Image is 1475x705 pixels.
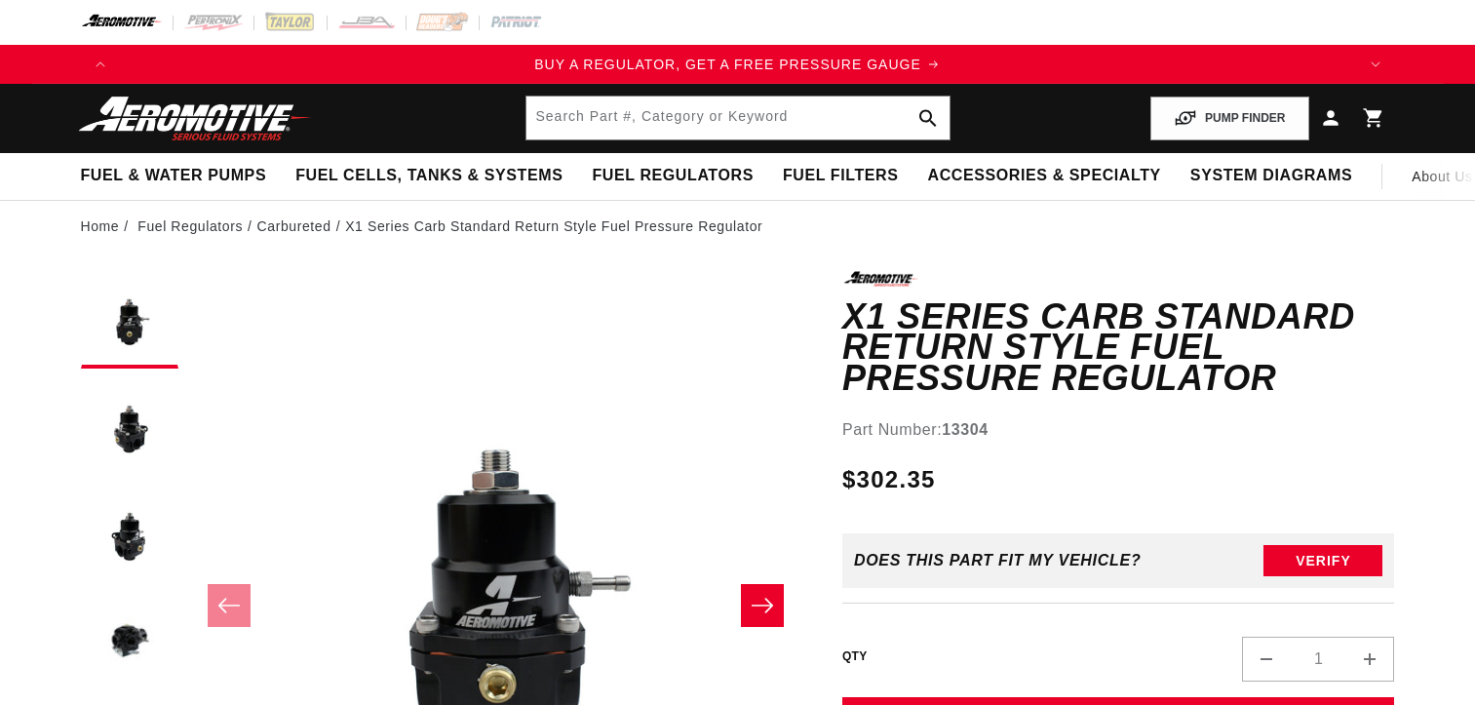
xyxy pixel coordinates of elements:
a: BUY A REGULATOR, GET A FREE PRESSURE GAUGE [120,54,1356,75]
strong: 13304 [942,421,989,438]
button: search button [907,97,950,139]
summary: Fuel Cells, Tanks & Systems [281,153,577,199]
a: Home [81,215,120,237]
summary: System Diagrams [1176,153,1367,199]
div: Announcement [120,54,1356,75]
span: Fuel & Water Pumps [81,166,267,186]
summary: Fuel Regulators [577,153,767,199]
button: Slide right [741,584,784,627]
button: Translation missing: en.sections.announcements.next_announcement [1356,45,1395,84]
span: Fuel Cells, Tanks & Systems [295,166,563,186]
button: Load image 4 in gallery view [81,593,178,690]
button: Load image 1 in gallery view [81,271,178,369]
button: PUMP FINDER [1150,97,1308,140]
span: BUY A REGULATOR, GET A FREE PRESSURE GAUGE [534,57,921,72]
li: X1 Series Carb Standard Return Style Fuel Pressure Regulator [345,215,762,237]
nav: breadcrumbs [81,215,1395,237]
label: QTY [842,648,868,665]
summary: Fuel Filters [768,153,913,199]
span: Fuel Filters [783,166,899,186]
button: Translation missing: en.sections.announcements.previous_announcement [81,45,120,84]
button: Verify [1263,545,1382,576]
slideshow-component: Translation missing: en.sections.announcements.announcement_bar [32,45,1444,84]
button: Load image 3 in gallery view [81,486,178,583]
input: Search by Part Number, Category or Keyword [526,97,950,139]
h1: X1 Series Carb Standard Return Style Fuel Pressure Regulator [842,301,1395,394]
div: 1 of 4 [120,54,1356,75]
li: Fuel Regulators [137,215,256,237]
summary: Accessories & Specialty [913,153,1176,199]
div: Does This part fit My vehicle? [854,552,1142,569]
button: Slide left [208,584,251,627]
span: Accessories & Specialty [928,166,1161,186]
span: About Us [1412,169,1472,184]
span: $302.35 [842,462,936,497]
button: Load image 2 in gallery view [81,378,178,476]
span: Fuel Regulators [592,166,753,186]
li: Carbureted [257,215,346,237]
img: Aeromotive [73,96,317,141]
div: Part Number: [842,417,1395,443]
span: System Diagrams [1190,166,1352,186]
summary: Fuel & Water Pumps [66,153,282,199]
